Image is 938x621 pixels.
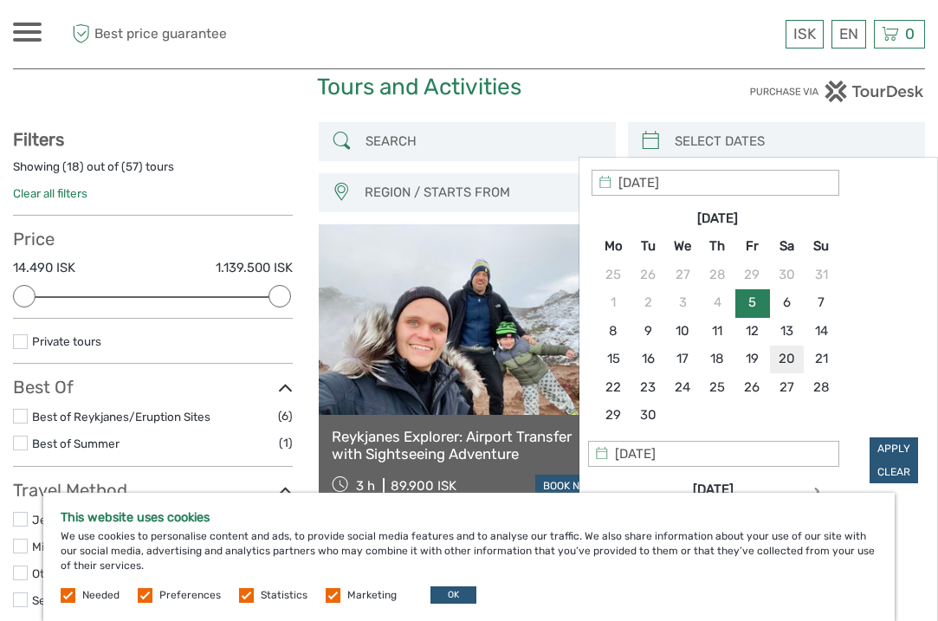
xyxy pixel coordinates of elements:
[596,401,631,429] td: 29
[804,289,838,317] td: 7
[279,433,293,453] span: (1)
[32,513,92,527] a: Jeep / 4x4
[700,233,734,261] th: Th
[665,373,700,401] td: 24
[347,588,397,603] label: Marketing
[631,346,665,373] td: 16
[665,346,700,373] td: 17
[769,346,804,373] td: 20
[13,377,293,398] h3: Best Of
[769,317,804,345] td: 13
[32,566,133,580] a: Other / Non-Travel
[32,334,101,348] a: Private tours
[870,437,918,460] button: Apply
[734,261,769,288] td: 29
[769,373,804,401] td: 27
[734,233,769,261] th: Fr
[793,25,816,42] span: ISK
[700,373,734,401] td: 25
[734,346,769,373] td: 19
[356,478,375,494] span: 3 h
[13,480,293,501] h3: Travel Method
[13,158,293,185] div: Showing ( ) out of ( ) tours
[665,289,700,317] td: 3
[631,289,665,317] td: 2
[199,27,220,48] button: Open LiveChat chat widget
[412,13,501,55] img: 632-1a1f61c2-ab70-46c5-a88f-57c82c74ba0d_logo_small.jpg
[769,289,804,317] td: 6
[216,259,293,277] label: 1.139.500 ISK
[82,588,120,603] label: Needed
[596,373,631,401] td: 22
[700,289,734,317] td: 4
[626,476,799,504] th: [DATE]
[430,586,476,604] button: OK
[804,346,838,373] td: 21
[668,126,916,157] input: SELECT DATES
[535,475,603,497] a: book now
[665,261,700,288] td: 27
[596,317,631,345] td: 8
[749,81,925,102] img: PurchaseViaTourDesk.png
[596,289,631,317] td: 1
[13,129,64,150] strong: Filters
[32,410,210,424] a: Best of Reykjanes/Eruption Sites
[769,233,804,261] th: Sa
[391,478,456,494] div: 89.900 ISK
[359,126,607,157] input: SEARCH
[261,588,307,603] label: Statistics
[769,261,804,288] td: 30
[332,428,603,463] a: Reykjanes Explorer: Airport Transfer with Sightseeing Adventure
[126,158,139,175] label: 57
[357,178,904,207] button: REGION / STARTS FROM
[700,317,734,345] td: 11
[159,588,221,603] label: Preferences
[61,510,877,525] h5: This website uses cookies
[665,233,700,261] th: We
[13,259,75,277] label: 14.490 ISK
[804,317,838,345] td: 14
[631,317,665,345] td: 9
[804,261,838,288] td: 31
[24,30,196,44] p: We're away right now. Please check back later!
[631,401,665,429] td: 30
[804,373,838,401] td: 28
[734,289,769,317] td: 5
[32,437,120,450] a: Best of Summer
[32,540,107,553] a: Mini Bus / Car
[43,493,895,621] div: We use cookies to personalise content and ads, to provide social media features and to analyse ou...
[13,229,293,249] h3: Price
[317,74,621,101] h1: Tours and Activities
[631,233,665,261] th: Tu
[596,346,631,373] td: 15
[596,233,631,261] th: Mo
[700,261,734,288] td: 28
[68,20,241,49] span: Best price guarantee
[665,317,700,345] td: 10
[734,373,769,401] td: 26
[831,20,866,49] div: EN
[278,406,293,426] span: (6)
[32,593,87,607] a: Self-Drive
[700,346,734,373] td: 18
[902,25,917,42] span: 0
[631,261,665,288] td: 26
[631,373,665,401] td: 23
[13,186,87,200] a: Clear all filters
[67,158,80,175] label: 18
[596,261,631,288] td: 25
[870,461,918,483] button: Clear
[734,317,769,345] td: 12
[631,205,804,233] th: [DATE]
[804,233,838,261] th: Su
